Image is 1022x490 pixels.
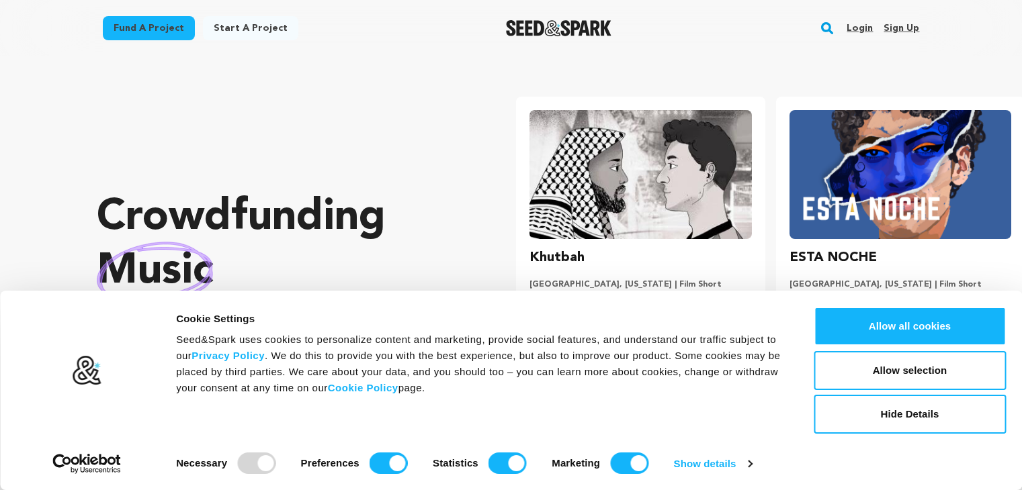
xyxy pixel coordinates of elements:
[506,20,611,36] img: Seed&Spark Logo Dark Mode
[790,279,1011,290] p: [GEOGRAPHIC_DATA], [US_STATE] | Film Short
[175,447,176,448] legend: Consent Selection
[790,110,1011,239] img: ESTA NOCHE image
[814,307,1006,346] button: Allow all cookies
[790,247,877,268] h3: ESTA NOCHE
[176,332,783,396] div: Seed&Spark uses cookies to personalize content and marketing, provide social features, and unders...
[28,454,146,474] a: Usercentrics Cookiebot - opens in a new window
[176,457,227,469] strong: Necessary
[301,457,359,469] strong: Preferences
[203,16,298,40] a: Start a project
[814,395,1006,434] button: Hide Details
[97,242,213,301] img: hand sketched image
[433,457,478,469] strong: Statistics
[552,457,600,469] strong: Marketing
[529,247,585,268] h3: Khutbah
[191,350,265,361] a: Privacy Policy
[103,16,195,40] a: Fund a project
[814,351,1006,390] button: Allow selection
[97,191,462,352] p: Crowdfunding that .
[506,20,611,36] a: Seed&Spark Homepage
[884,17,919,39] a: Sign up
[72,355,102,386] img: logo
[847,17,873,39] a: Login
[674,454,752,474] a: Show details
[529,279,751,290] p: [GEOGRAPHIC_DATA], [US_STATE] | Film Short
[176,311,783,327] div: Cookie Settings
[529,110,751,239] img: Khutbah image
[328,382,398,393] a: Cookie Policy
